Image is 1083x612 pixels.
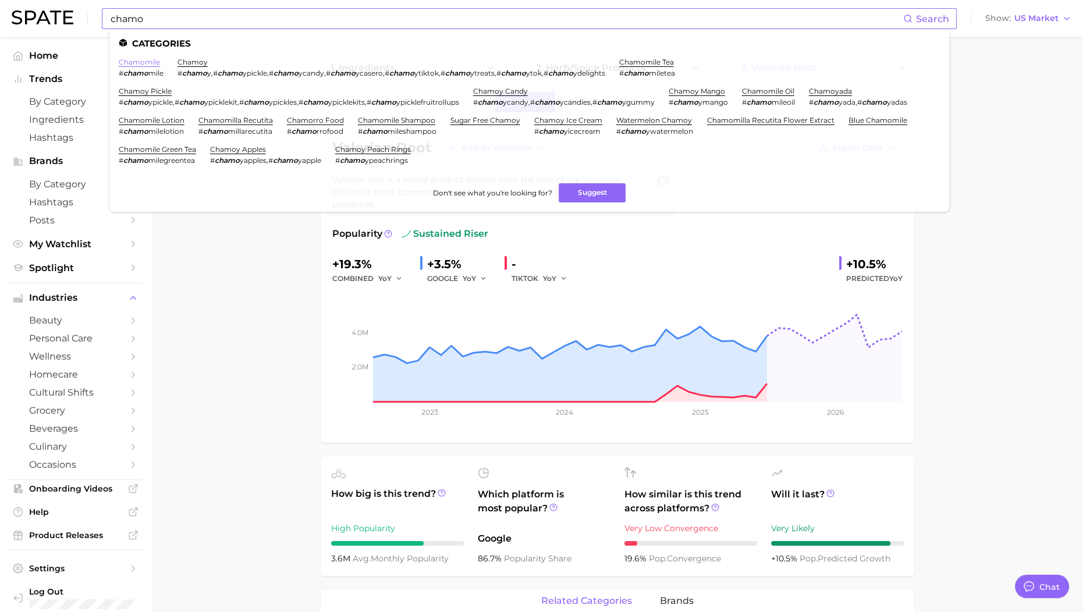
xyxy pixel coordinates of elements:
[273,156,298,165] em: chamo
[402,227,488,241] span: sustained riser
[543,272,568,286] button: YoY
[179,98,204,106] em: chamo
[771,553,800,564] span: +10.5%
[299,98,303,106] span: #
[119,87,172,95] a: chamoy pickle
[9,175,142,193] a: by Category
[478,532,610,546] span: Google
[182,69,207,77] em: chamo
[356,69,383,77] span: ycasero
[148,156,195,165] span: milegreentea
[29,262,122,273] span: Spotlight
[512,255,576,273] div: -
[9,193,142,211] a: Hashtags
[548,69,573,77] em: chamo
[541,596,632,606] span: related categories
[621,127,646,136] em: chamo
[9,526,142,544] a: Product Releases
[335,145,411,154] a: chamoy peach rings
[396,98,459,106] span: ypicklefruitrollups
[363,127,388,136] em: chamo
[478,488,610,526] span: Which platform is most popular?
[365,156,408,165] span: ypeachrings
[619,58,674,66] a: chamomile tea
[198,116,273,124] a: chamomilla recutita
[504,553,571,564] span: popularity share
[317,127,343,136] span: rrofood
[148,98,173,106] span: ypickle
[646,127,693,136] span: ywatermelon
[353,553,449,564] span: monthly popularity
[985,15,1011,22] span: Show
[218,69,243,77] em: chamo
[9,92,142,111] a: by Category
[213,69,218,77] span: #
[616,127,621,136] span: #
[9,47,142,65] a: Home
[119,58,160,66] a: chamomile
[388,127,436,136] span: mileshampoo
[303,98,328,106] em: chamo
[198,127,203,136] span: #
[559,183,626,202] button: Suggest
[123,98,148,106] em: chamo
[889,274,903,283] span: YoY
[624,69,649,77] em: chamo
[427,272,495,286] div: GOOGLE
[814,98,839,106] em: chamo
[9,437,142,456] a: culinary
[210,156,321,165] div: ,
[619,69,624,77] span: #
[473,98,478,106] span: #
[800,553,818,564] abbr: popularity index
[239,98,244,106] span: #
[534,127,539,136] span: #
[292,127,317,136] em: chamo
[809,87,852,95] a: chamoyada
[512,272,576,286] div: TIKTOK
[496,69,501,77] span: #
[9,129,142,147] a: Hashtags
[9,235,142,253] a: My Watchlist
[109,9,903,29] input: Search here for a brand, industry, or ingredient
[119,127,123,136] span: #
[624,553,649,564] span: 19.6%
[331,541,464,546] div: 7 / 10
[119,98,459,106] div: , , , ,
[421,408,438,417] tspan: 2023
[698,98,728,106] span: ymango
[331,553,353,564] span: 3.6m
[414,69,439,77] span: ytiktok
[771,521,904,535] div: Very Likely
[244,98,269,106] em: chamo
[649,553,667,564] abbr: popularity index
[445,69,470,77] em: chamo
[177,58,208,66] a: chamoy
[177,69,182,77] span: #
[29,405,122,416] span: grocery
[29,483,122,494] span: Onboarding Videos
[335,156,340,165] span: #
[9,365,142,383] a: homecare
[119,156,123,165] span: #
[29,156,122,166] span: Brands
[857,98,862,106] span: #
[862,98,887,106] em: chamo
[9,211,142,229] a: Posts
[29,197,122,208] span: Hashtags
[543,273,556,283] span: YoY
[9,70,142,88] button: Trends
[9,383,142,401] a: cultural shifts
[470,69,495,77] span: ytreats
[274,69,299,77] em: chamo
[478,98,503,106] em: chamo
[534,116,602,124] a: chamoy ice cream
[331,69,356,77] em: chamo
[148,127,184,136] span: milelotion
[9,456,142,474] a: occasions
[526,69,542,77] span: ytok
[597,98,622,106] em: chamo
[353,553,371,564] abbr: average
[9,111,142,129] a: Ingredients
[9,289,142,307] button: Industries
